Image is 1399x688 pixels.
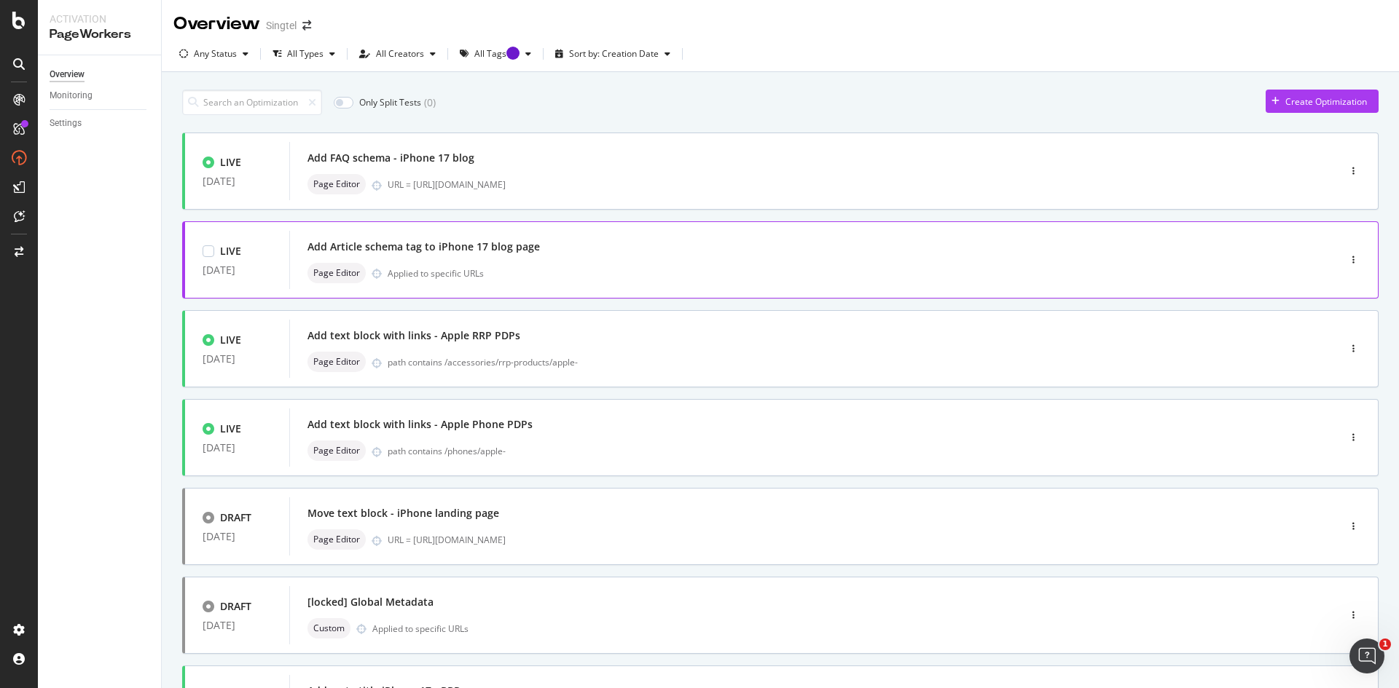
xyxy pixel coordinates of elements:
[313,180,360,189] span: Page Editor
[313,535,360,544] span: Page Editor
[307,151,474,165] div: Add FAQ schema - iPhone 17 blog
[307,529,366,550] div: neutral label
[267,42,341,66] button: All Types
[424,95,436,110] div: ( 0 )
[1285,95,1367,108] div: Create Optimization
[182,90,322,115] input: Search an Optimization
[307,506,499,521] div: Move text block - iPhone landing page
[313,269,360,277] span: Page Editor
[307,595,434,609] div: [locked] Global Metadata
[203,264,272,276] div: [DATE]
[220,510,251,525] div: DRAFT
[307,618,350,638] div: neutral label
[50,88,151,103] a: Monitoring
[50,26,149,43] div: PageWorkers
[307,263,366,283] div: neutral label
[307,328,520,343] div: Add text block with links - Apple RRP PDPs
[203,442,272,454] div: [DATE]
[474,50,520,58] div: All Tags
[220,244,241,258] div: LIVE
[569,50,659,58] div: Sort by: Creation Date
[203,175,272,187] div: [DATE]
[1266,90,1379,113] button: Create Optimization
[307,240,540,254] div: Add Article schema tag to iPhone 17 blog page
[287,50,324,58] div: All Types
[1349,638,1384,673] iframe: Intercom live chat
[203,620,272,631] div: [DATE]
[388,178,1277,191] div: URL = [URL][DOMAIN_NAME]
[307,352,366,372] div: neutral label
[388,534,1277,546] div: URL = [URL][DOMAIN_NAME]
[388,267,484,280] div: Applied to specific URLs
[302,20,311,31] div: arrow-right-arrow-left
[194,50,237,58] div: Any Status
[313,357,360,366] span: Page Editor
[313,446,360,455] span: Page Editor
[203,353,272,365] div: [DATE]
[549,42,676,66] button: Sort by: Creation Date
[50,12,149,26] div: Activation
[50,88,93,103] div: Monitoring
[220,599,251,614] div: DRAFT
[353,42,442,66] button: All Creators
[203,531,272,542] div: [DATE]
[1379,638,1391,650] span: 1
[307,440,366,461] div: neutral label
[454,42,537,66] button: All TagsTooltip anchor
[307,417,533,432] div: Add text block with links - Apple Phone PDPs
[50,116,151,131] a: Settings
[173,42,254,66] button: Any Status
[50,116,82,131] div: Settings
[173,12,260,36] div: Overview
[359,96,421,108] div: Only Split Tests
[266,18,297,33] div: Singtel
[50,67,151,82] a: Overview
[307,174,366,194] div: neutral label
[220,422,241,436] div: LIVE
[220,333,241,347] div: LIVE
[388,356,1277,368] div: path contains /accessories/rrp-products/apple-
[313,624,345,633] span: Custom
[50,67,85,82] div: Overview
[376,50,424,58] div: All Creators
[220,155,241,170] div: LIVE
[506,47,520,60] div: Tooltip anchor
[372,622,469,635] div: Applied to specific URLs
[388,445,1277,457] div: path contains /phones/apple-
